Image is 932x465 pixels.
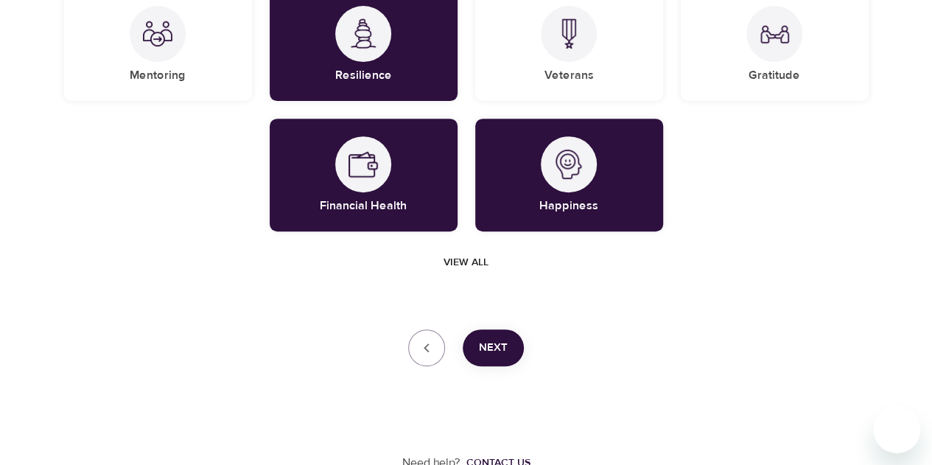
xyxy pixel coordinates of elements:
[554,150,584,179] img: Happiness
[760,19,789,49] img: Gratitude
[348,150,378,179] img: Financial Health
[873,406,920,453] iframe: Button to launch messaging window
[444,254,488,272] span: View all
[130,68,186,83] h5: Mentoring
[544,68,594,83] h5: Veterans
[143,19,172,49] img: Mentoring
[479,338,508,357] span: Next
[463,329,524,366] button: Next
[749,68,800,83] h5: Gratitude
[475,119,663,231] div: HappinessHappiness
[438,249,494,276] button: View all
[320,198,407,214] h5: Financial Health
[554,18,584,49] img: Veterans
[539,198,598,214] h5: Happiness
[270,119,458,231] div: Financial HealthFinancial Health
[335,68,392,83] h5: Resilience
[348,18,378,49] img: Resilience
